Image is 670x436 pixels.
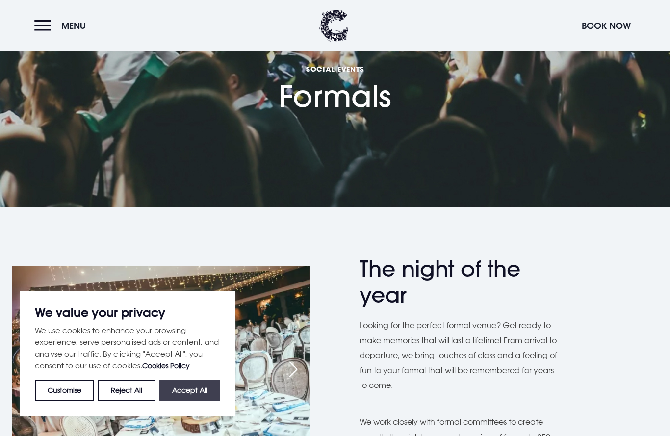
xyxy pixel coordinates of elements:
[279,64,391,74] span: Social Events
[35,307,220,318] p: We value your privacy
[61,20,86,31] span: Menu
[281,359,306,380] div: Next slide
[577,15,636,36] button: Book Now
[17,359,41,380] div: Previous slide
[20,291,235,416] div: We value your privacy
[142,361,190,370] a: Cookies Policy
[35,324,220,372] p: We use cookies to enhance your browsing experience, serve personalised ads or content, and analys...
[34,15,91,36] button: Menu
[159,380,220,401] button: Accept All
[279,11,391,114] h1: Formals
[35,380,94,401] button: Customise
[319,10,349,42] img: Clandeboye Lodge
[98,380,155,401] button: Reject All
[360,256,551,308] h2: The night of the year
[360,318,561,392] p: Looking for the perfect formal venue? Get ready to make memories that will last a lifetime! From ...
